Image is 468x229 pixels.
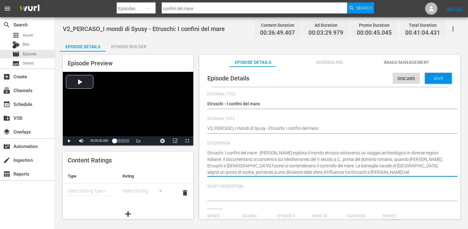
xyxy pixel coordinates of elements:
button: Episode Builder [106,39,152,52]
button: Playback Rate [132,136,144,146]
div: Episode Builder [106,39,152,54]
span: Asset [12,32,20,39]
button: Fullscreen [181,136,193,146]
span: Scheduling [307,59,353,66]
span: Target Duration: [382,214,414,224]
span: V2_PERCASO_I mondi di Syusy - Etruschi: I confini del mare [63,25,225,33]
textarea: Etruschi: I confini del mare - [PERSON_NAME] esplora il mondo etrusco attraverso un viaggio arche... [207,150,449,176]
span: delete [181,189,189,196]
span: 00:03:29.979 [308,29,343,37]
span: Episode [12,50,20,58]
button: Play [63,136,75,146]
span: Overlays [3,128,10,136]
span: Episode [23,51,36,57]
span: Internal Title [207,117,449,122]
span: Search [3,21,10,29]
span: Create [3,73,10,80]
a: Sign Out [446,6,462,11]
span: Season: [242,214,274,219]
img: ans4CAIJ8jUAAAAAAAAAAAAAAAAAAAAAAAAgQb4GAAAAAAAAAAAAAAAAAAAAAAAAJMjXAAAAAAAAAAAAAAAAAAAAAAAAgAT5G... [15,2,44,16]
span: Episode #: [277,214,309,219]
span: Bits [23,41,29,48]
span: Duration: [347,214,379,219]
textarea: V2_PERCASO_I mondi di Syusy - Etruschi: I confini del mare [207,125,449,133]
button: Mute [75,136,87,146]
span: 00:41:04.431 [405,29,440,37]
div: Total Duration [405,21,440,29]
button: delete [178,185,192,200]
span: Wurl ID: [312,214,344,219]
span: Ingestion [3,157,10,164]
div: Progress Bar [114,139,129,143]
th: Rating [118,169,172,184]
span: Reports [3,170,10,178]
span: Episode Details [230,59,276,66]
span: Short Description [207,184,449,189]
span: Schedule [3,101,10,108]
span: Series: [207,214,239,219]
span: 00:00:45.045 [357,29,392,37]
span: Discard [393,76,420,81]
textarea: Etruschi - I confini del mare [207,101,449,108]
span: 00:41:04.431 [347,219,372,224]
span: menu [4,5,11,12]
button: Search [347,2,374,14]
span: Series [12,60,20,67]
button: Discard [393,73,420,84]
span: Save [428,76,448,81]
button: Jump To Time [157,136,169,146]
span: Description [207,141,449,146]
table: simple table [63,169,193,203]
div: Bits [12,41,20,49]
div: Video Player [63,72,193,146]
span: Automation [3,143,10,150]
div: Promo Duration [357,21,392,29]
button: Picture-in-Picture [169,136,181,146]
span: Episode Details [207,75,249,82]
span: Episode Preview [68,60,113,67]
button: Save [425,73,452,84]
span: Asset [23,32,33,38]
span: VOD [3,114,10,122]
div: Content Duration [260,21,295,29]
span: Series [23,60,34,66]
button: Episode Details [60,39,106,52]
span: Search [356,2,372,14]
span: External Title [207,92,449,97]
span: 00:36:49.407 [260,29,295,37]
span: 86797579 [312,219,332,224]
span: Image Management [384,59,430,66]
span: Content Ratings [68,157,112,164]
span: Channels [3,87,10,94]
div: Episode Details [60,39,106,54]
span: 00:00:00.000 [90,139,108,142]
th: Type [63,169,118,184]
div: Ad Duration [308,21,343,29]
